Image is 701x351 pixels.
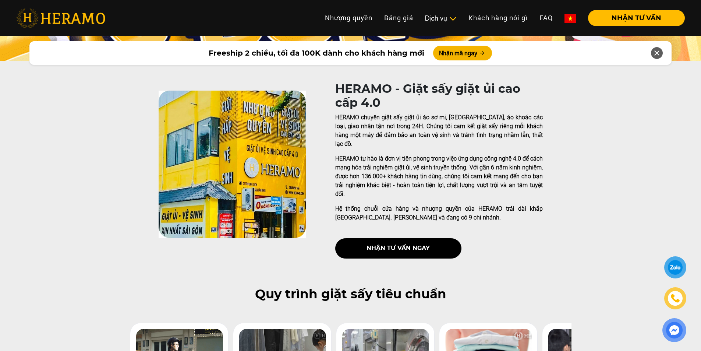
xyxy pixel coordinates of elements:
p: HERAMO tự hào là đơn vị tiên phong trong việc ứng dụng công nghệ 4.0 để cách mạng hóa trải nghiệm... [335,154,543,199]
p: HERAMO chuyên giặt sấy giặt ủi áo sơ mi, [GEOGRAPHIC_DATA], áo khoác các loại, giao nhận tận nơi ... [335,113,543,148]
a: Nhượng quyền [319,10,378,26]
img: heramo-logo.png [16,8,105,28]
a: FAQ [534,10,559,26]
h2: Quy trình giặt sấy tiêu chuẩn [16,287,685,302]
a: Khách hàng nói gì [463,10,534,26]
p: Hệ thống chuỗi cửa hàng và nhượng quyền của HERAMO trải dài khắp [GEOGRAPHIC_DATA]. [PERSON_NAME]... [335,204,543,222]
img: phone-icon [671,294,680,302]
img: subToggleIcon [449,15,457,22]
a: Bảng giá [378,10,419,26]
button: NHẬN TƯ VẤN [588,10,685,26]
div: Dịch vụ [425,13,457,23]
button: Nhận mã ngay [433,46,492,60]
button: nhận tư vấn ngay [335,238,461,259]
h1: HERAMO - Giặt sấy giặt ủi cao cấp 4.0 [335,82,543,110]
a: NHẬN TƯ VẤN [582,15,685,21]
span: Freeship 2 chiều, tối đa 100K dành cho khách hàng mới [209,48,424,59]
img: heramo-quality-banner [159,91,306,238]
a: phone-icon [665,288,685,308]
img: vn-flag.png [564,14,576,23]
